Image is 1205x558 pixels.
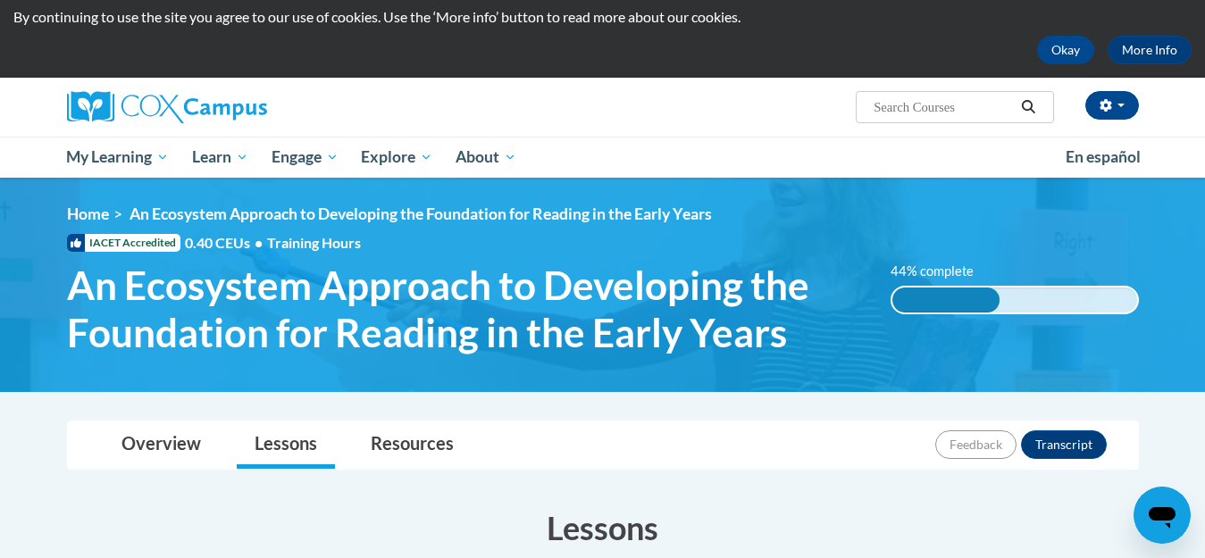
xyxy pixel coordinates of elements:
span: An Ecosystem Approach to Developing the Foundation for Reading in the Early Years [67,262,865,356]
span: An Ecosystem Approach to Developing the Foundation for Reading in the Early Years [130,204,712,223]
button: Transcript [1021,430,1107,459]
span: 0.40 CEUs [185,233,267,253]
a: Overview [104,421,219,469]
a: En español [1054,138,1152,176]
a: Engage [260,137,350,178]
a: Resources [353,421,472,469]
span: IACET Accredited [67,234,180,252]
span: My Learning [66,146,169,168]
a: More Info [1108,36,1192,64]
span: Learn [192,146,248,168]
button: Account Settings [1085,91,1139,120]
a: Home [67,204,109,223]
div: 44% complete [892,287,1000,312]
span: En español [1066,147,1141,166]
img: Cox Campus [67,91,267,123]
a: Cox Campus [67,91,406,123]
a: Lessons [237,421,335,469]
a: About [444,137,528,178]
span: • [255,234,263,251]
span: Engage [272,146,339,168]
a: My Learning [55,137,181,178]
span: Training Hours [267,234,361,251]
button: Okay [1037,36,1094,64]
label: 44% complete [891,262,993,281]
button: Search [1015,96,1042,118]
input: Search Courses [872,96,1015,118]
iframe: Button to launch messaging window [1134,487,1191,544]
div: Main menu [40,137,1166,178]
h3: Lessons [67,505,1139,550]
a: Learn [180,137,260,178]
a: Explore [349,137,444,178]
p: By continuing to use the site you agree to our use of cookies. Use the ‘More info’ button to read... [13,7,1192,27]
button: Feedback [935,430,1017,459]
span: About [456,146,516,168]
span: Explore [361,146,432,168]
